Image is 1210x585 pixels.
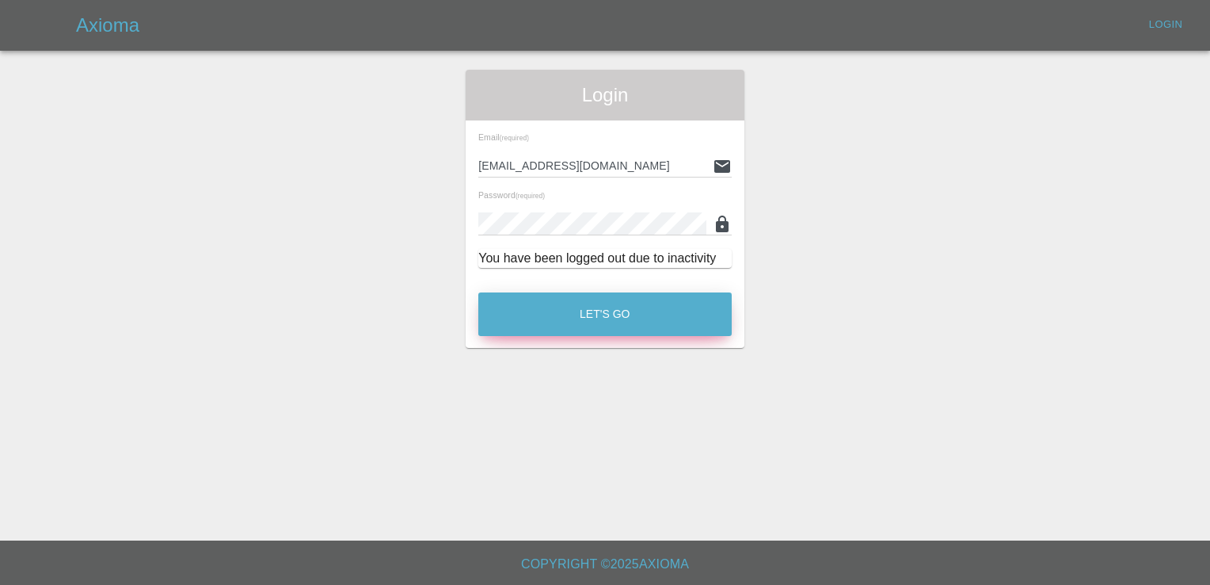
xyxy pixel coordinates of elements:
[478,190,545,200] span: Password
[478,82,732,108] span: Login
[478,292,732,336] button: Let's Go
[13,553,1197,575] h6: Copyright © 2025 Axioma
[478,249,732,268] div: You have been logged out due to inactivity
[516,193,545,200] small: (required)
[500,135,529,142] small: (required)
[1140,13,1191,37] a: Login
[478,132,529,142] span: Email
[76,13,139,38] h5: Axioma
